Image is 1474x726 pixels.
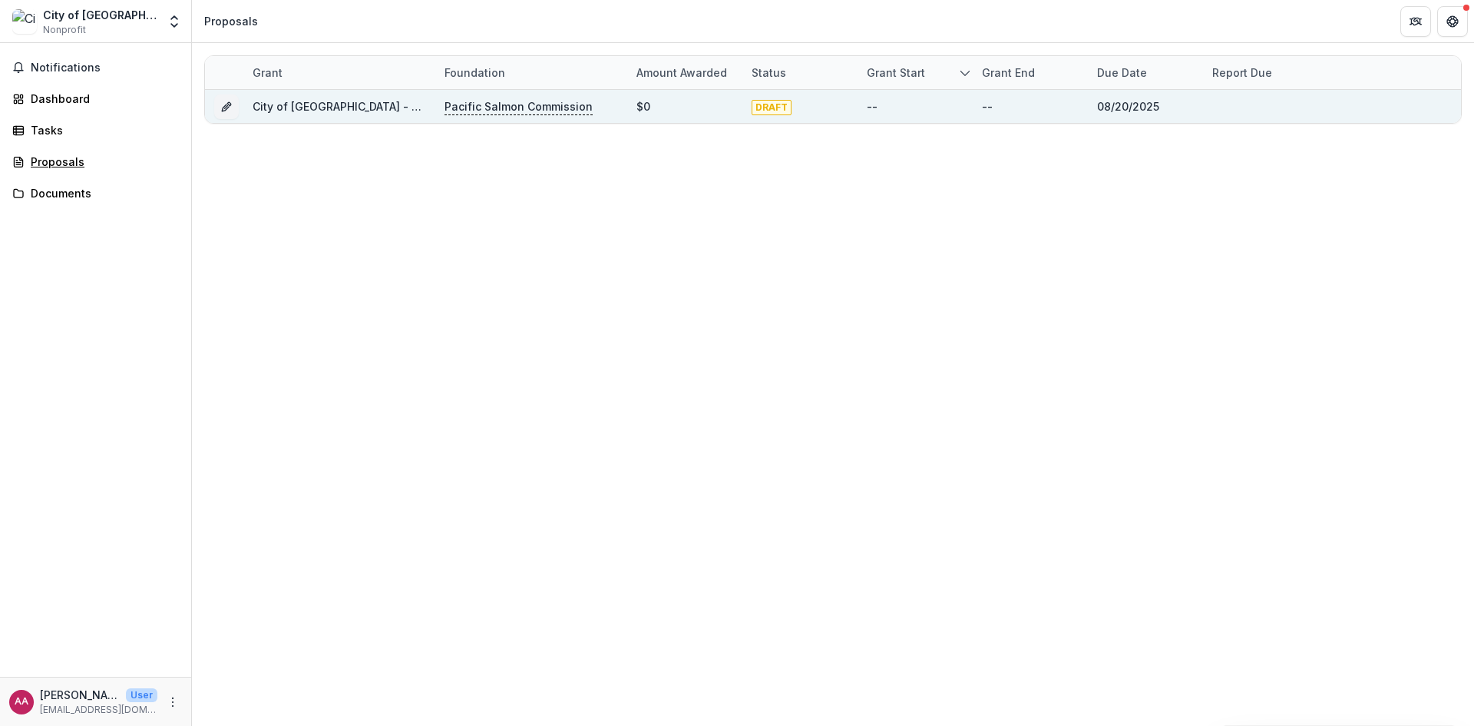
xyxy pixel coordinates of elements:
[31,185,173,201] div: Documents
[253,100,700,113] a: City of [GEOGRAPHIC_DATA] - 2025 - Southern Fund Concept Application Form 2026
[12,9,37,34] img: City of Port Coquitlam
[31,122,173,138] div: Tasks
[627,65,736,81] div: Amount awarded
[6,181,185,206] a: Documents
[627,56,742,89] div: Amount awarded
[1088,56,1203,89] div: Due Date
[1088,65,1156,81] div: Due Date
[973,56,1088,89] div: Grant end
[636,98,650,114] div: $0
[40,687,120,703] p: [PERSON_NAME] [PERSON_NAME]
[126,688,157,702] p: User
[164,693,182,711] button: More
[6,55,185,80] button: Notifications
[43,7,157,23] div: City of [GEOGRAPHIC_DATA]
[752,100,792,115] span: DRAFT
[858,65,934,81] div: Grant start
[204,13,258,29] div: Proposals
[6,118,185,143] a: Tasks
[6,86,185,111] a: Dashboard
[243,56,435,89] div: Grant
[1203,56,1318,89] div: Report Due
[164,6,185,37] button: Open entity switcher
[198,10,264,32] nav: breadcrumb
[435,56,627,89] div: Foundation
[1097,98,1159,114] div: 08/20/2025
[214,94,239,119] button: Grant 232e3963-813d-45f1-9d03-08cd476b5a3d
[959,67,971,79] svg: sorted descending
[858,56,973,89] div: Grant start
[867,98,877,114] div: --
[40,703,157,717] p: [EMAIL_ADDRESS][DOMAIN_NAME]
[15,697,28,707] div: Ajai Varghese Alex
[445,98,593,115] p: Pacific Salmon Commission
[973,65,1044,81] div: Grant end
[31,154,173,170] div: Proposals
[435,65,514,81] div: Foundation
[43,23,86,37] span: Nonprofit
[31,61,179,75] span: Notifications
[742,56,858,89] div: Status
[1203,65,1281,81] div: Report Due
[31,91,173,107] div: Dashboard
[1400,6,1431,37] button: Partners
[982,98,993,114] div: --
[742,65,795,81] div: Status
[1437,6,1468,37] button: Get Help
[6,149,185,174] a: Proposals
[243,65,292,81] div: Grant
